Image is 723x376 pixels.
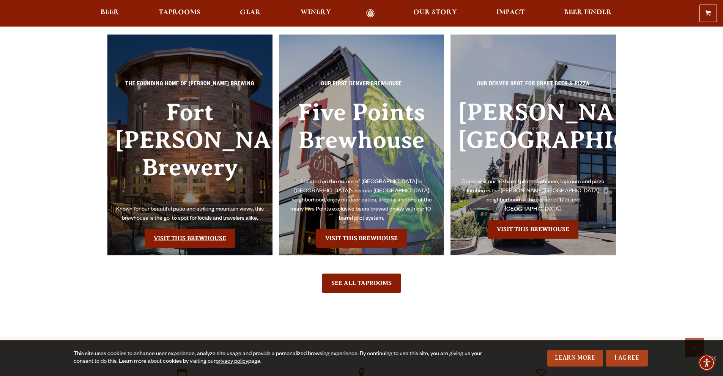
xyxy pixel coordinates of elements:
span: Impact [496,9,525,16]
div: This site uses cookies to enhance user experience, analyze site usage and provide a personalized ... [74,351,485,366]
span: Taprooms [159,9,200,16]
h3: Five Points Brewhouse [287,99,437,178]
div: Accessibility Menu [698,354,715,371]
span: Our Story [413,9,457,16]
h3: [PERSON_NAME][GEOGRAPHIC_DATA] [458,99,608,178]
a: Beer Finder [559,9,617,18]
span: Winery [301,9,331,16]
a: Odell Home [356,9,385,18]
a: Gear [235,9,266,18]
a: Visit the Sloan’s Lake Brewhouse [488,220,578,239]
p: Come visit our 10-barrel pilot brewhouse, taproom and pizza kitchen in the [PERSON_NAME][GEOGRAPH... [458,178,608,214]
a: Impact [491,9,529,18]
a: privacy policy [216,359,248,365]
a: Scroll to top [685,338,704,357]
p: The Founding Home of [PERSON_NAME] Brewing [115,80,265,94]
p: Located on the corner of [GEOGRAPHIC_DATA] in [GEOGRAPHIC_DATA]’s historic [GEOGRAPHIC_DATA] neig... [287,178,437,223]
span: Beer Finder [564,9,612,16]
h3: Fort [PERSON_NAME] Brewery [115,99,265,205]
a: Learn More [547,350,603,367]
a: Beer [96,9,124,18]
a: Our Story [408,9,462,18]
a: I Agree [606,350,648,367]
p: Our Denver spot for craft beer & pizza [458,80,608,94]
a: See All Taprooms [322,274,401,293]
p: Known for our beautiful patio and striking mountain views, this brewhouse is the go-to spot for l... [115,205,265,223]
span: Beer [101,9,119,16]
a: Winery [296,9,336,18]
a: Taprooms [154,9,205,18]
a: Visit the Five Points Brewhouse [316,229,407,248]
a: Visit the Fort Collin's Brewery & Taproom [145,229,235,248]
p: Our First Denver Brewhouse [287,80,437,94]
span: Gear [240,9,261,16]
